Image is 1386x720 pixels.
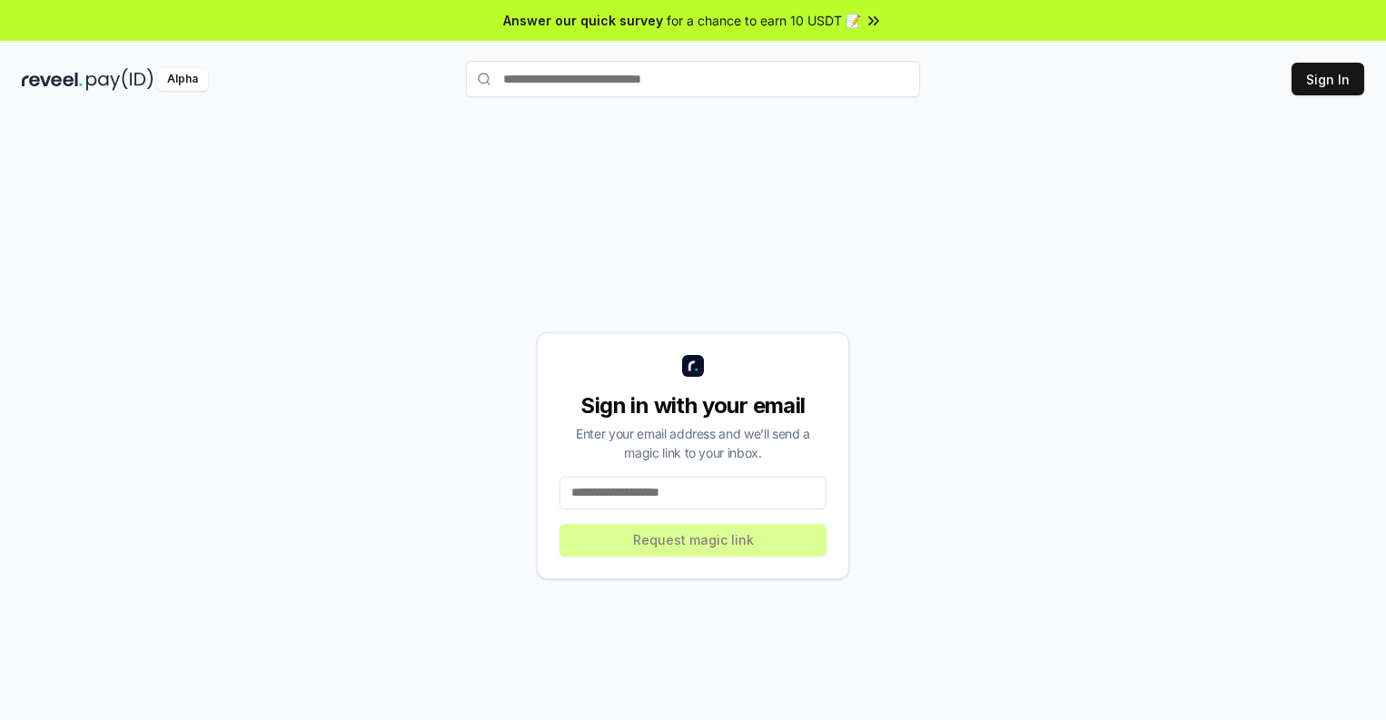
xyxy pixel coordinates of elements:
[86,68,153,91] img: pay_id
[1292,63,1364,95] button: Sign In
[503,11,663,30] span: Answer our quick survey
[559,391,827,420] div: Sign in with your email
[22,68,83,91] img: reveel_dark
[682,355,704,377] img: logo_small
[667,11,861,30] span: for a chance to earn 10 USDT 📝
[157,68,208,91] div: Alpha
[559,424,827,462] div: Enter your email address and we’ll send a magic link to your inbox.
